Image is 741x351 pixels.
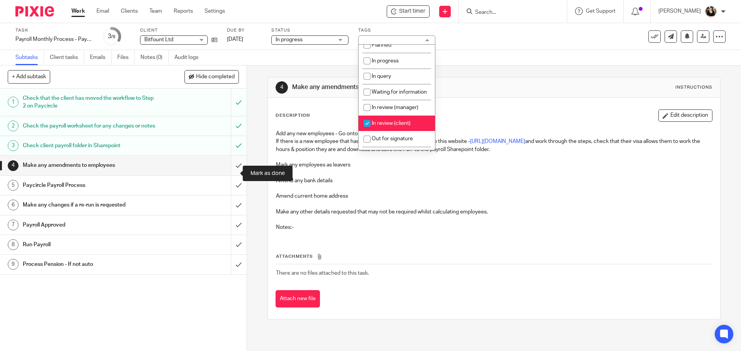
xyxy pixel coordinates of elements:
[387,5,430,18] div: Bitfount Ltd - Payroll Monthly Process - Paycircle
[121,7,138,15] a: Clients
[8,259,19,270] div: 9
[276,138,712,153] p: If there is a new employee that has a right to work share code, go to this website - and work thr...
[276,254,313,259] span: Attachments
[8,160,19,171] div: 4
[8,121,19,131] div: 2
[8,239,19,250] div: 8
[358,27,435,34] label: Tags
[15,6,54,17] img: Pixie
[117,50,135,65] a: Files
[372,121,411,126] span: In review (client)
[372,89,427,95] span: Waiting for information
[276,192,712,200] p: Amend current home address
[8,200,19,210] div: 6
[658,7,701,15] p: [PERSON_NAME]
[474,9,544,16] input: Search
[15,50,44,65] a: Subtasks
[71,7,85,15] a: Work
[227,37,243,42] span: [DATE]
[271,27,349,34] label: Status
[184,70,239,83] button: Hide completed
[8,97,19,107] div: 1
[174,7,193,15] a: Reports
[586,8,616,14] span: Get Support
[8,220,19,230] div: 7
[276,177,712,185] p: Amend any bank details
[372,74,391,79] span: In query
[372,58,399,64] span: In progress
[658,109,712,122] button: Edit description
[276,130,712,138] p: Add any new employees - Go onto the employee list view and Add
[470,139,525,144] a: [URL][DOMAIN_NAME]
[8,70,50,83] button: + Add subtask
[23,160,156,171] h1: Make any amendments to employees
[276,81,288,94] div: 4
[140,50,169,65] a: Notes (0)
[675,84,712,91] div: Instructions
[23,239,156,250] h1: Run Payroll
[50,50,84,65] a: Client tasks
[276,37,303,42] span: In progress
[23,120,156,132] h1: Check the payroll worksheet for any changes or notes
[276,161,712,169] p: Mark any employees as leavers
[96,7,109,15] a: Email
[23,199,156,211] h1: Make any changes if a re-run is requested
[15,27,93,34] label: Task
[276,290,320,307] button: Attach new file
[23,92,156,112] h1: Check that the client has moved the workflow to Step 2 on Paycircle
[23,259,156,270] h1: Process Pension - If not auto
[8,180,19,191] div: 5
[372,105,418,110] span: In review (manager)
[90,50,112,65] a: Emails
[399,7,425,15] span: Start timer
[8,140,19,151] div: 3
[276,208,712,216] p: Make any other details requested that may not be required whilst calculating employees.
[227,27,262,34] label: Due by
[205,7,225,15] a: Settings
[174,50,204,65] a: Audit logs
[23,219,156,231] h1: Payroll Approved
[23,180,156,191] h1: Paycircle Payroll Process
[144,37,173,42] span: Bitfount Ltd
[15,35,93,43] div: Payroll Monthly Process - Paycircle
[111,35,115,39] small: /9
[276,113,310,119] p: Description
[276,270,369,276] span: There are no files attached to this task.
[292,83,511,91] h1: Make any amendments to employees
[140,27,217,34] label: Client
[372,136,413,141] span: Out for signature
[196,74,235,80] span: Hide completed
[372,42,391,48] span: Planned
[149,7,162,15] a: Team
[23,140,156,151] h1: Check client payroll folder in Sharepoint
[108,32,115,41] div: 3
[276,223,712,231] p: Notes:-
[705,5,717,18] img: Helen%20Campbell.jpeg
